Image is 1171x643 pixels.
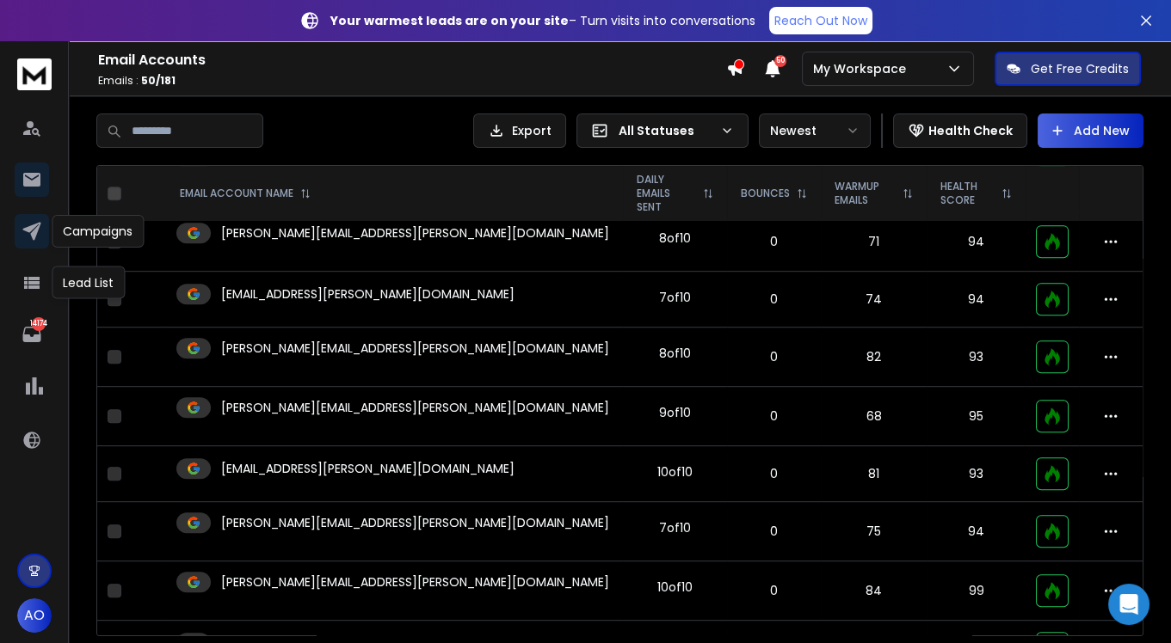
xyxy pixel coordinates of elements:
[774,12,867,29] p: Reach Out Now
[821,561,927,621] td: 84
[330,12,755,29] p: – Turn visits into conversations
[821,446,927,502] td: 81
[221,460,515,477] p: [EMAIL_ADDRESS][PERSON_NAME][DOMAIN_NAME]
[659,519,691,536] div: 7 of 10
[737,407,810,425] p: 0
[821,212,927,272] td: 71
[774,55,786,67] span: 50
[821,387,927,446] td: 68
[927,387,1026,446] td: 95
[17,58,52,90] img: logo
[657,463,693,481] div: 10 of 10
[98,50,726,70] h1: Email Accounts
[927,212,1026,272] td: 94
[637,173,697,214] p: DAILY EMAILS SENT
[98,74,726,88] p: Emails :
[927,502,1026,561] td: 94
[928,122,1013,139] p: Health Check
[821,502,927,561] td: 75
[1108,584,1149,625] div: Open Intercom Messenger
[141,73,176,88] span: 50 / 181
[659,230,691,247] div: 8 of 10
[927,328,1026,387] td: 93
[741,187,790,200] p: BOUNCES
[221,340,609,357] p: [PERSON_NAME][EMAIL_ADDRESS][PERSON_NAME][DOMAIN_NAME]
[659,289,691,306] div: 7 of 10
[737,523,810,540] p: 0
[835,180,896,207] p: WARMUP EMAILS
[657,579,693,596] div: 10 of 10
[1031,60,1129,77] p: Get Free Credits
[32,317,46,331] p: 14174
[221,514,609,531] p: [PERSON_NAME][EMAIL_ADDRESS][PERSON_NAME][DOMAIN_NAME]
[17,598,52,633] button: AO
[473,113,566,148] button: Export
[927,272,1026,328] td: 94
[813,60,913,77] p: My Workspace
[52,266,125,299] div: Lead List
[927,561,1026,621] td: 99
[330,12,569,29] strong: Your warmest leads are on your site
[619,122,713,139] p: All Statuses
[737,291,810,308] p: 0
[52,215,144,248] div: Campaigns
[180,187,311,200] div: EMAIL ACCOUNT NAME
[15,317,49,352] a: 14174
[737,582,810,599] p: 0
[1038,113,1143,148] button: Add New
[759,113,871,148] button: Newest
[659,404,691,421] div: 9 of 10
[995,52,1141,86] button: Get Free Credits
[221,224,609,242] p: [PERSON_NAME][EMAIL_ADDRESS][PERSON_NAME][DOMAIN_NAME]
[221,573,609,591] p: [PERSON_NAME][EMAIL_ADDRESS][PERSON_NAME][DOMAIN_NAME]
[221,285,515,303] p: [EMAIL_ADDRESS][PERSON_NAME][DOMAIN_NAME]
[737,465,810,482] p: 0
[769,7,872,34] a: Reach Out Now
[821,272,927,328] td: 74
[927,446,1026,502] td: 93
[940,180,995,207] p: HEALTH SCORE
[221,399,609,416] p: [PERSON_NAME][EMAIL_ADDRESS][PERSON_NAME][DOMAIN_NAME]
[893,113,1027,148] button: Health Check
[821,328,927,387] td: 82
[737,348,810,365] p: 0
[659,345,691,362] div: 8 of 10
[737,233,810,250] p: 0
